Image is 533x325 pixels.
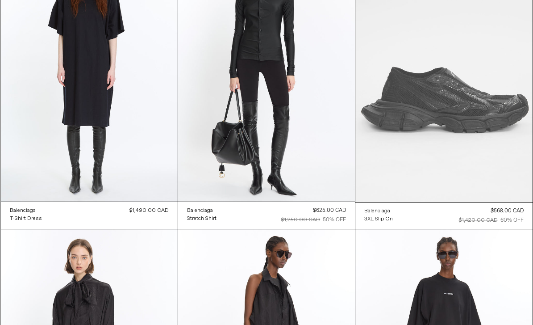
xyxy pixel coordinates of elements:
div: Balenciaga [10,207,36,215]
a: T-Shirt Dress [10,215,42,223]
div: $1,490.00 CAD [129,207,169,215]
a: Balenciaga [364,207,393,215]
div: Stretch Shirt [187,215,217,223]
div: Balenciaga [364,207,390,215]
a: Balenciaga [10,207,42,215]
div: $625.00 CAD [313,207,346,215]
div: 60% OFF [500,216,524,224]
div: $568.00 CAD [491,207,524,215]
div: $1,250.00 CAD [281,216,320,224]
a: 3XL Slip On [364,215,393,223]
div: $1,420.00 CAD [459,216,498,224]
a: Stretch Shirt [187,215,217,223]
div: 50% OFF [323,216,346,224]
a: Balenciaga [187,207,217,215]
div: T-Shirt Dress [10,215,42,223]
div: Balenciaga [187,207,213,215]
